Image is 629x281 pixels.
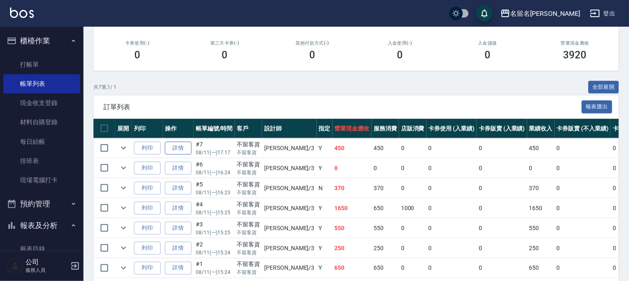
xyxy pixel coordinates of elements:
[371,138,399,158] td: 450
[117,182,130,194] button: expand row
[399,238,427,258] td: 0
[476,5,493,22] button: save
[134,222,161,235] button: 列印
[262,198,316,218] td: [PERSON_NAME] /3
[194,198,235,218] td: #4
[165,182,192,195] a: 詳情
[117,142,130,154] button: expand row
[333,158,372,178] td: 0
[527,138,555,158] td: 450
[194,218,235,238] td: #3
[477,238,527,258] td: 0
[317,158,333,178] td: Y
[527,158,555,178] td: 0
[237,169,260,176] p: 不留客資
[587,6,619,21] button: 登出
[191,40,259,46] h2: 第三方卡券(-)
[3,215,80,236] button: 報表及分析
[527,238,555,258] td: 250
[10,8,34,18] img: Logo
[454,40,521,46] h2: 入金儲值
[237,200,260,209] div: 不留客資
[196,169,233,176] p: 08/11 (一) 16:24
[132,119,163,138] th: 列印
[93,83,116,91] p: 共 7 筆, 1 / 1
[134,182,161,195] button: 列印
[3,151,80,171] a: 排班表
[7,258,23,274] img: Person
[333,258,372,278] td: 650
[555,178,611,198] td: 0
[555,218,611,238] td: 0
[235,119,263,138] th: 客戶
[582,100,613,113] button: 報表匯出
[25,258,68,266] h5: 公司
[333,138,372,158] td: 450
[117,202,130,214] button: expand row
[510,8,580,19] div: 名留名[PERSON_NAME]
[427,138,477,158] td: 0
[194,119,235,138] th: 帳單編號/時間
[563,49,587,61] h3: 3920
[262,138,316,158] td: [PERSON_NAME] /3
[3,171,80,190] a: 現場電腦打卡
[117,242,130,254] button: expand row
[427,258,477,278] td: 0
[485,49,490,61] h3: 0
[3,193,80,215] button: 預約管理
[371,218,399,238] td: 550
[196,209,233,216] p: 08/11 (一) 15:25
[237,269,260,276] p: 不留客資
[194,138,235,158] td: #7
[317,138,333,158] td: Y
[117,222,130,234] button: expand row
[477,119,527,138] th: 卡券販賣 (入業績)
[115,119,132,138] th: 展開
[237,229,260,236] p: 不留客資
[399,258,427,278] td: 0
[527,218,555,238] td: 550
[333,218,372,238] td: 550
[222,49,228,61] h3: 0
[104,40,171,46] h2: 卡券使用(-)
[399,178,427,198] td: 0
[399,218,427,238] td: 0
[3,55,80,74] a: 打帳單
[399,138,427,158] td: 0
[165,202,192,215] a: 詳情
[194,238,235,258] td: #2
[397,49,403,61] h3: 0
[477,138,527,158] td: 0
[165,222,192,235] a: 詳情
[371,258,399,278] td: 650
[371,158,399,178] td: 0
[196,189,233,196] p: 08/11 (一) 16:23
[262,218,316,238] td: [PERSON_NAME] /3
[399,158,427,178] td: 0
[317,178,333,198] td: N
[3,113,80,132] a: 材料自購登錄
[371,178,399,198] td: 370
[371,119,399,138] th: 服務消費
[3,93,80,113] a: 現金收支登錄
[541,40,609,46] h2: 營業現金應收
[237,189,260,196] p: 不留客資
[117,262,130,274] button: expand row
[527,258,555,278] td: 650
[25,266,68,274] p: 服務人員
[477,198,527,218] td: 0
[399,198,427,218] td: 1000
[427,119,477,138] th: 卡券使用 (入業績)
[310,49,316,61] h3: 0
[237,140,260,149] div: 不留客資
[555,158,611,178] td: 0
[3,239,80,258] a: 報表目錄
[165,162,192,175] a: 詳情
[279,40,346,46] h2: 其他付款方式(-)
[555,238,611,258] td: 0
[237,260,260,269] div: 不留客資
[262,158,316,178] td: [PERSON_NAME] /3
[134,262,161,275] button: 列印
[317,119,333,138] th: 指定
[317,238,333,258] td: Y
